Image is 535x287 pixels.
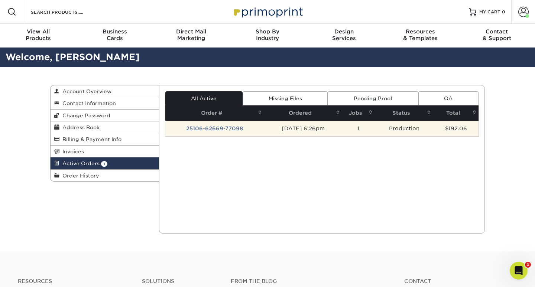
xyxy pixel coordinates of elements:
[30,7,103,16] input: SEARCH PRODUCTS.....
[525,262,531,268] span: 1
[51,110,159,121] a: Change Password
[229,24,306,48] a: Shop ByIndustry
[59,149,84,154] span: Invoices
[502,9,505,14] span: 0
[306,28,382,35] span: Design
[404,278,517,284] a: Contact
[342,121,375,136] td: 1
[433,121,479,136] td: $192.06
[153,28,229,42] div: Marketing
[479,9,500,15] span: MY CART
[458,24,535,48] a: Contact& Support
[264,121,342,136] td: [DATE] 6:26pm
[382,24,459,48] a: Resources& Templates
[231,278,385,284] h4: From the Blog
[230,4,305,20] img: Primoprint
[433,105,479,121] th: Total
[153,24,229,48] a: Direct MailMarketing
[51,133,159,145] a: Billing & Payment Info
[59,136,121,142] span: Billing & Payment Info
[229,28,306,35] span: Shop By
[59,100,116,106] span: Contact Information
[51,157,159,169] a: Active Orders 1
[165,105,265,121] th: Order #
[165,91,243,105] a: All Active
[59,112,110,118] span: Change Password
[77,24,153,48] a: BusinessCards
[375,105,433,121] th: Status
[458,28,535,35] span: Contact
[51,146,159,157] a: Invoices
[59,173,99,179] span: Order History
[306,28,382,42] div: Services
[51,97,159,109] a: Contact Information
[59,88,111,94] span: Account Overview
[264,105,342,121] th: Ordered
[77,28,153,35] span: Business
[382,28,459,35] span: Resources
[51,121,159,133] a: Address Book
[243,91,328,105] a: Missing Files
[101,161,107,167] span: 1
[306,24,382,48] a: DesignServices
[328,91,418,105] a: Pending Proof
[59,124,100,130] span: Address Book
[51,170,159,181] a: Order History
[375,121,433,136] td: Production
[510,262,528,280] iframe: Intercom live chat
[165,121,265,136] td: 25106-62669-77098
[51,85,159,97] a: Account Overview
[229,28,306,42] div: Industry
[77,28,153,42] div: Cards
[153,28,229,35] span: Direct Mail
[382,28,459,42] div: & Templates
[342,105,375,121] th: Jobs
[59,160,100,166] span: Active Orders
[418,91,479,105] a: QA
[458,28,535,42] div: & Support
